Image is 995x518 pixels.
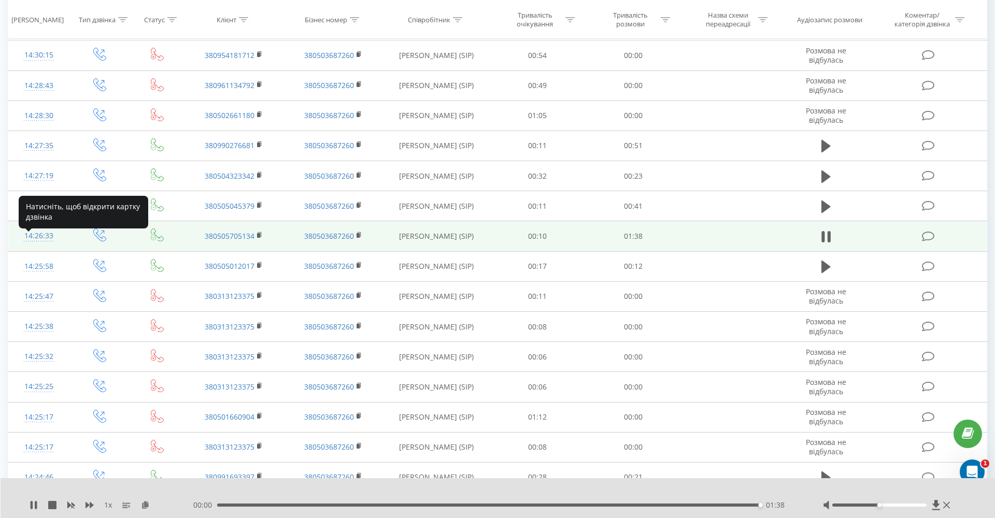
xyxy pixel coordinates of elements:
[585,70,680,100] td: 00:00
[205,171,254,181] a: 380504323342
[408,15,450,24] div: Співробітник
[585,100,680,131] td: 00:00
[19,136,59,156] div: 14:27:35
[490,131,585,161] td: 00:11
[19,467,59,487] div: 14:24:46
[304,201,354,211] a: 380503687260
[304,322,354,332] a: 380503687260
[205,201,254,211] a: 380505045379
[382,70,490,100] td: [PERSON_NAME] (SIP)
[585,221,680,251] td: 01:38
[490,251,585,281] td: 00:17
[490,402,585,432] td: 01:12
[806,76,846,95] span: Розмова не відбулась
[806,316,846,336] span: Розмова не відбулась
[205,110,254,120] a: 380502661180
[797,15,862,24] div: Аудіозапис розмови
[382,281,490,311] td: [PERSON_NAME] (SIP)
[806,377,846,396] span: Розмова не відбулась
[759,503,763,507] div: Accessibility label
[507,11,563,28] div: Тривалість очікування
[490,312,585,342] td: 00:08
[19,407,59,427] div: 14:25:17
[981,459,989,468] span: 1
[490,281,585,311] td: 00:11
[806,286,846,306] span: Розмова не відбулась
[144,15,165,24] div: Статус
[490,432,585,462] td: 00:08
[585,342,680,372] td: 00:00
[585,131,680,161] td: 00:51
[19,196,148,228] div: Натисніть, щоб відкрити картку дзвінка
[304,261,354,271] a: 380503687260
[382,161,490,191] td: [PERSON_NAME] (SIP)
[490,70,585,100] td: 00:49
[205,291,254,301] a: 380313123375
[806,46,846,65] span: Розмова не відбулась
[205,382,254,392] a: 380313123375
[305,15,347,24] div: Бізнес номер
[382,40,490,70] td: [PERSON_NAME] (SIP)
[19,106,59,126] div: 14:28:30
[585,312,680,342] td: 00:00
[217,15,236,24] div: Клієнт
[19,76,59,96] div: 14:28:43
[304,171,354,181] a: 380503687260
[304,80,354,90] a: 380503687260
[304,50,354,60] a: 380503687260
[19,377,59,397] div: 14:25:25
[304,352,354,362] a: 380503687260
[490,191,585,221] td: 00:11
[382,100,490,131] td: [PERSON_NAME] (SIP)
[205,412,254,422] a: 380501660904
[382,432,490,462] td: [PERSON_NAME] (SIP)
[19,226,59,246] div: 14:26:33
[585,432,680,462] td: 00:00
[205,140,254,150] a: 380990276681
[205,50,254,60] a: 380954181712
[19,437,59,457] div: 14:25:17
[205,442,254,452] a: 380313123375
[382,312,490,342] td: [PERSON_NAME] (SIP)
[205,352,254,362] a: 380313123375
[382,251,490,281] td: [PERSON_NAME] (SIP)
[490,462,585,492] td: 00:28
[382,221,490,251] td: [PERSON_NAME] (SIP)
[19,45,59,65] div: 14:30:15
[79,15,116,24] div: Тип дзвінка
[877,503,882,507] div: Accessibility label
[585,281,680,311] td: 00:00
[382,402,490,432] td: [PERSON_NAME] (SIP)
[700,11,756,28] div: Назва схеми переадресації
[806,407,846,426] span: Розмова не відбулась
[382,342,490,372] td: [PERSON_NAME] (SIP)
[304,140,354,150] a: 380503687260
[304,442,354,452] a: 380503687260
[490,342,585,372] td: 00:06
[892,11,953,28] div: Коментар/категорія дзвінка
[304,110,354,120] a: 380503687260
[19,256,59,277] div: 14:25:58
[382,372,490,402] td: [PERSON_NAME] (SIP)
[11,15,64,24] div: [PERSON_NAME]
[960,459,985,484] iframe: Intercom live chat
[19,166,59,186] div: 14:27:19
[304,291,354,301] a: 380503687260
[585,191,680,221] td: 00:41
[19,316,59,337] div: 14:25:38
[205,261,254,271] a: 380505012017
[205,80,254,90] a: 380961134792
[382,462,490,492] td: [PERSON_NAME] (SIP)
[304,231,354,241] a: 380503687260
[205,322,254,332] a: 380313123375
[490,221,585,251] td: 00:10
[205,231,254,241] a: 380505705134
[585,251,680,281] td: 00:12
[104,500,112,510] span: 1 x
[382,131,490,161] td: [PERSON_NAME] (SIP)
[806,347,846,366] span: Розмова не відбулась
[585,372,680,402] td: 00:00
[19,347,59,367] div: 14:25:32
[193,500,217,510] span: 00:00
[490,161,585,191] td: 00:32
